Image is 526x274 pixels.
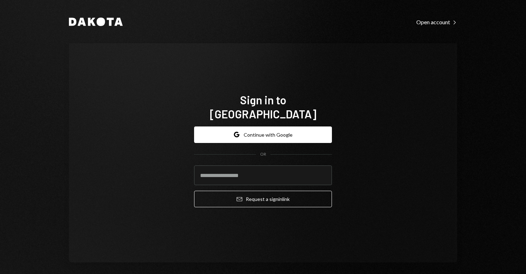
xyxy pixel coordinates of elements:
button: Continue with Google [194,126,332,143]
a: Open account [416,18,457,26]
button: Request a signinlink [194,191,332,207]
div: Open account [416,19,457,26]
div: OR [260,151,266,157]
h1: Sign in to [GEOGRAPHIC_DATA] [194,93,332,121]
